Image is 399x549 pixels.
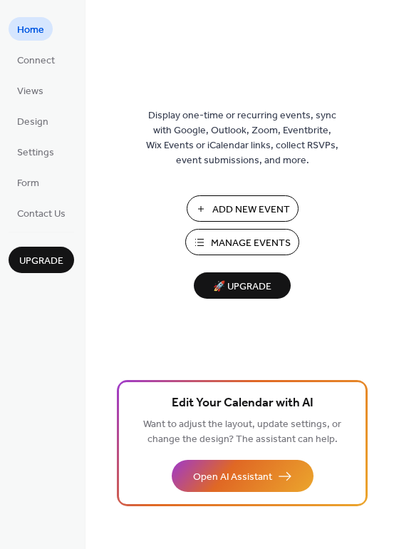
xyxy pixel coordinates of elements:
[17,53,55,68] span: Connect
[9,201,74,225] a: Contact Us
[211,236,291,251] span: Manage Events
[17,207,66,222] span: Contact Us
[212,202,290,217] span: Add New Event
[185,229,299,255] button: Manage Events
[187,195,299,222] button: Add New Event
[9,109,57,133] a: Design
[17,176,39,191] span: Form
[194,272,291,299] button: 🚀 Upgrade
[9,247,74,273] button: Upgrade
[172,460,313,492] button: Open AI Assistant
[9,140,63,163] a: Settings
[17,115,48,130] span: Design
[9,17,53,41] a: Home
[9,78,52,102] a: Views
[172,394,313,414] span: Edit Your Calendar with AI
[19,254,63,269] span: Upgrade
[17,84,43,99] span: Views
[193,470,272,485] span: Open AI Assistant
[9,48,63,71] a: Connect
[202,277,282,297] span: 🚀 Upgrade
[9,170,48,194] a: Form
[17,23,44,38] span: Home
[17,145,54,160] span: Settings
[143,415,341,449] span: Want to adjust the layout, update settings, or change the design? The assistant can help.
[146,108,338,168] span: Display one-time or recurring events, sync with Google, Outlook, Zoom, Eventbrite, Wix Events or ...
